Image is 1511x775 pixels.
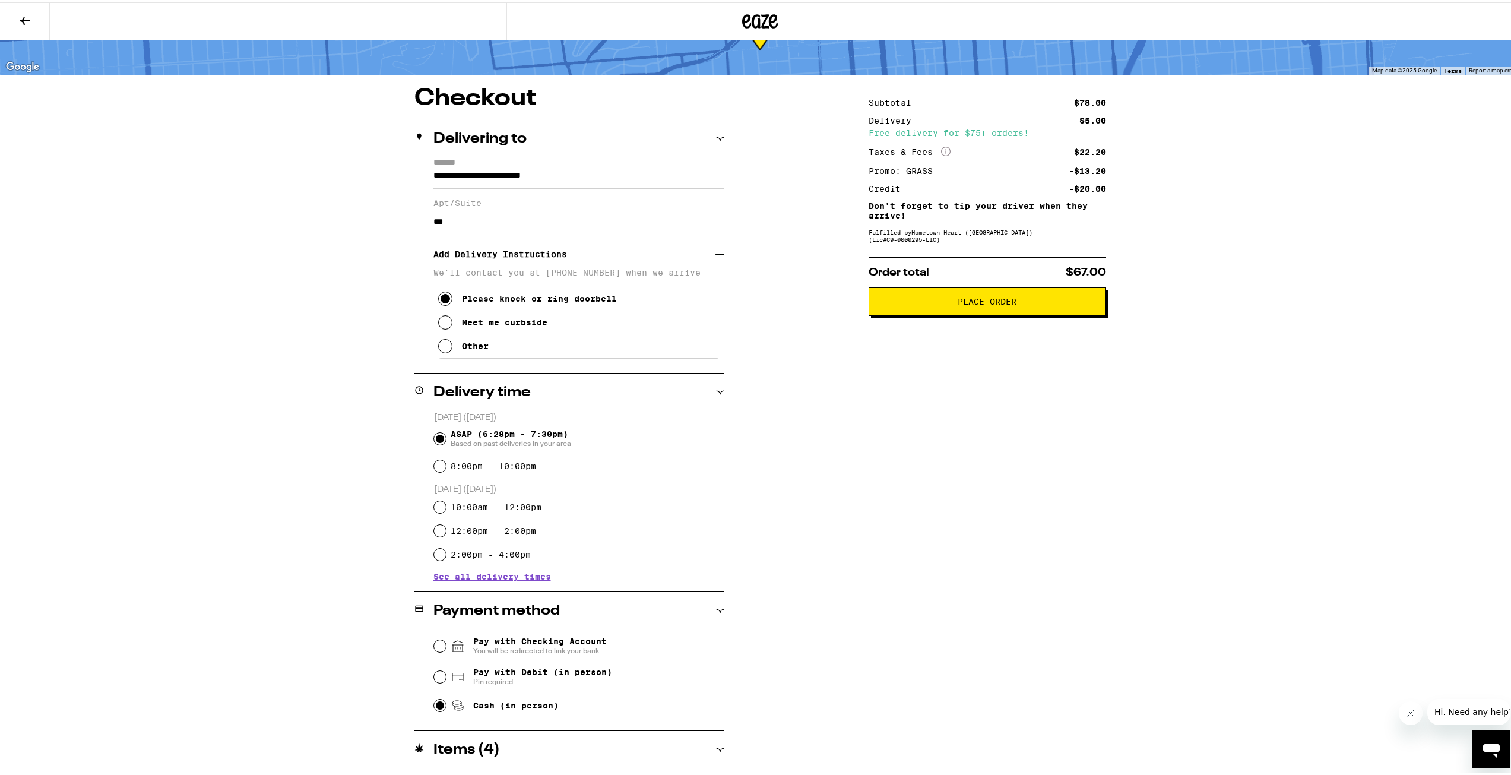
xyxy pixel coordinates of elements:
button: Other [438,332,489,356]
span: ASAP (6:28pm - 7:30pm) [451,427,571,446]
h3: Add Delivery Instructions [433,238,715,265]
div: Please knock or ring doorbell [462,292,617,301]
label: 10:00am - 12:00pm [451,500,541,510]
label: 12:00pm - 2:00pm [451,524,536,533]
div: -$20.00 [1069,182,1106,191]
h2: Items ( 4 ) [433,741,500,755]
p: We'll contact you at [PHONE_NUMBER] when we arrive [433,265,724,275]
span: Hi. Need any help? [7,8,85,18]
label: 8:00pm - 10:00pm [451,459,536,469]
div: Subtotal [869,96,920,105]
iframe: Button to launch messaging window [1472,727,1510,765]
span: Cash (in person) [473,698,559,708]
div: $22.20 [1074,145,1106,154]
span: Pin required [473,675,612,684]
h2: Delivering to [433,129,527,144]
a: Terms [1444,65,1462,72]
span: Order total [869,265,929,276]
span: Map data ©2025 Google [1372,65,1437,71]
label: Apt/Suite [433,196,724,205]
label: 2:00pm - 4:00pm [451,548,531,557]
button: Place Order [869,285,1106,314]
div: $78.00 [1074,96,1106,105]
button: See all delivery times [433,570,551,578]
h2: Delivery time [433,383,531,397]
div: Free delivery for $75+ orders! [869,126,1106,135]
h2: Payment method [433,602,560,616]
div: Taxes & Fees [869,144,951,155]
div: Fulfilled by Hometown Heart ([GEOGRAPHIC_DATA]) (Lic# C9-0000295-LIC ) [869,226,1106,241]
iframe: Message from company [1427,697,1510,723]
span: Place Order [958,295,1016,303]
a: Open this area in Google Maps (opens a new window) [3,57,42,72]
div: Delivery [869,114,920,122]
img: Google [3,57,42,72]
span: Based on past deliveries in your area [451,436,571,446]
span: You will be redirected to link your bank [473,644,607,653]
div: Meet me curbside [462,315,547,325]
p: [DATE] ([DATE]) [434,410,724,421]
p: Don't forget to tip your driver when they arrive! [869,199,1106,218]
span: Pay with Debit (in person) [473,665,612,675]
p: [DATE] ([DATE]) [434,482,724,493]
div: -$13.20 [1069,165,1106,173]
div: Credit [869,182,909,191]
button: Meet me curbside [438,308,547,332]
iframe: Close message [1399,699,1423,723]
span: Pay with Checking Account [473,634,607,653]
div: $5.00 [1079,114,1106,122]
div: Other [462,339,489,349]
div: Promo: GRASS [869,165,941,173]
button: Please knock or ring doorbell [438,284,617,308]
h1: Checkout [414,84,724,108]
span: $67.00 [1066,265,1106,276]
